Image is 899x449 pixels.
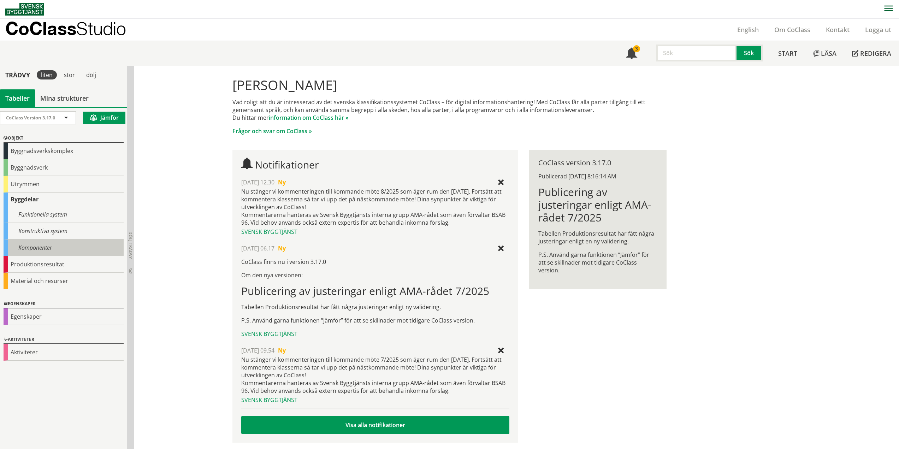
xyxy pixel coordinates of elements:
span: Ny [278,244,286,252]
div: Svensk Byggtjänst [241,228,509,236]
a: Om CoClass [767,25,818,34]
div: Publicerad [DATE] 8:16:14 AM [538,172,657,180]
div: Aktiviteter [4,344,124,361]
div: Egenskaper [4,308,124,325]
span: Dölj trädvy [128,231,134,259]
span: [DATE] 09.54 [241,347,274,354]
div: dölj [82,70,100,79]
input: Sök [656,45,737,61]
a: Läsa [805,41,844,66]
span: Notifikationer [626,48,637,60]
a: Redigera [844,41,899,66]
div: Aktiviteter [4,336,124,344]
div: Byggnadsverkskomplex [4,143,124,159]
button: Sök [737,45,763,61]
div: Byggdelar [4,193,124,206]
div: Komponenter [4,240,124,256]
button: Jämför [83,112,125,124]
div: Svensk Byggtjänst [241,396,509,404]
a: Start [770,41,805,66]
h1: [PERSON_NAME] [232,77,667,93]
span: Start [778,49,797,58]
div: stor [60,70,79,79]
p: CoClass finns nu i version 3.17.0 [241,258,509,266]
div: Trädvy [1,71,34,79]
a: CoClassStudio [5,19,141,41]
div: Produktionsresultat [4,256,124,273]
span: Studio [76,18,126,39]
div: liten [37,70,57,79]
a: Mina strukturer [35,89,94,107]
span: Redigera [860,49,891,58]
p: P.S. Använd gärna funktionen ”Jämför” för att se skillnader mot tidigare CoClass version. [538,251,657,274]
span: Ny [278,347,286,354]
div: Egenskaper [4,300,124,308]
span: Ny [278,178,286,186]
div: Konstruktiva system [4,223,124,240]
a: 3 [618,41,645,66]
p: Tabellen Produktionsresultat har fått några justeringar enligt ny validering. [241,303,509,311]
h1: Publicering av justeringar enligt AMA-rådet 7/2025 [538,186,657,224]
div: Byggnadsverk [4,159,124,176]
a: information om CoClass här » [269,114,349,122]
p: Tabellen Produktionsresultat har fått några justeringar enligt en ny validering. [538,230,657,245]
h1: Publicering av justeringar enligt AMA-rådet 7/2025 [241,285,509,297]
div: Funktionella system [4,206,124,223]
p: P.S. Använd gärna funktionen ”Jämför” för att se skillnader mot tidigare CoClass version. [241,317,509,324]
p: Om den nya versionen: [241,271,509,279]
div: Objekt [4,134,124,143]
span: [DATE] 06.17 [241,244,274,252]
p: Vad roligt att du är intresserad av det svenska klassifikationssystemet CoClass – för digital inf... [232,98,667,122]
div: Material och resurser [4,273,124,289]
div: Utrymmen [4,176,124,193]
a: Logga ut [857,25,899,34]
div: Svensk Byggtjänst [241,330,509,338]
div: CoClass version 3.17.0 [538,159,657,167]
a: English [729,25,767,34]
div: 3 [633,45,640,52]
p: CoClass [5,24,126,33]
div: Nu stänger vi kommenteringen till kommande möte 7/2025 som äger rum den [DATE]. Fortsätt att komm... [241,356,509,395]
a: Frågor och svar om CoClass » [232,127,312,135]
span: [DATE] 12.30 [241,178,274,186]
a: Visa alla notifikationer [241,416,509,434]
span: CoClass Version 3.17.0 [6,114,55,121]
img: Svensk Byggtjänst [5,3,44,16]
a: Kontakt [818,25,857,34]
span: Notifikationer [255,158,319,171]
div: Nu stänger vi kommenteringen till kommande möte 8/2025 som äger rum den [DATE]. Fortsätt att komm... [241,188,509,226]
span: Läsa [821,49,836,58]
